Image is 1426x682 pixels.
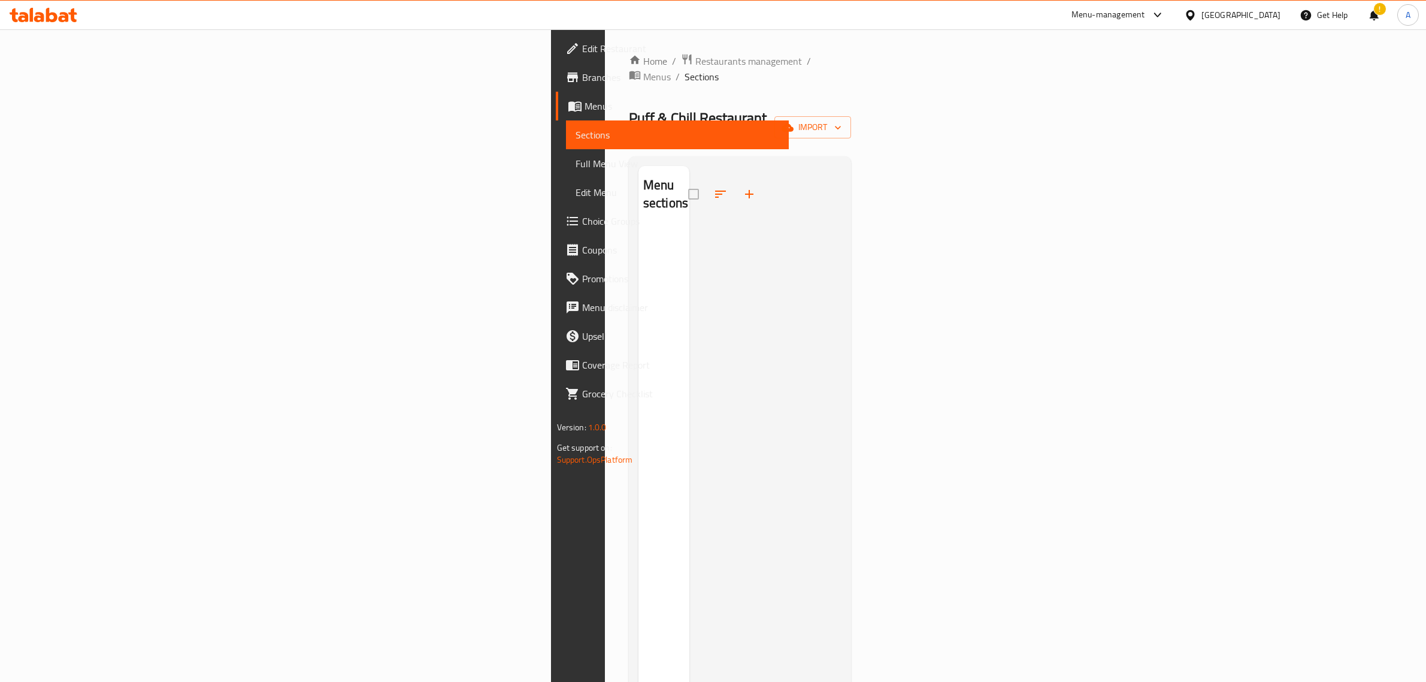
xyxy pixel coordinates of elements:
a: Menus [556,92,789,120]
span: Coupons [582,243,780,257]
span: Upsell [582,329,780,343]
span: Full Menu View [576,156,780,171]
a: Upsell [556,322,789,351]
a: Coverage Report [556,351,789,379]
a: Edit Menu [566,178,789,207]
a: Branches [556,63,789,92]
span: Sections [576,128,780,142]
a: Menu disclaimer [556,293,789,322]
span: Edit Restaurant [582,41,780,56]
span: A [1406,8,1410,22]
span: Get support on: [557,440,612,455]
span: Choice Groups [582,214,780,228]
span: Edit Menu [576,185,780,200]
button: import [774,116,851,138]
a: Promotions [556,264,789,293]
span: Coverage Report [582,358,780,372]
div: Menu-management [1071,8,1145,22]
span: Promotions [582,271,780,286]
div: [GEOGRAPHIC_DATA] [1201,8,1280,22]
a: Full Menu View [566,149,789,178]
a: Sections [566,120,789,149]
span: 1.0.0 [588,420,607,435]
span: Grocery Checklist [582,387,780,401]
a: Support.OpsPlatform [557,452,633,467]
a: Edit Restaurant [556,34,789,63]
li: / [807,54,811,68]
a: Grocery Checklist [556,379,789,408]
a: Choice Groups [556,207,789,236]
span: Menus [585,99,780,113]
a: Coupons [556,236,789,264]
span: Branches [582,70,780,85]
span: Menu disclaimer [582,300,780,315]
span: Version: [557,420,586,435]
button: Add section [735,180,764,209]
span: import [784,120,841,135]
nav: Menu sections [638,223,689,233]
